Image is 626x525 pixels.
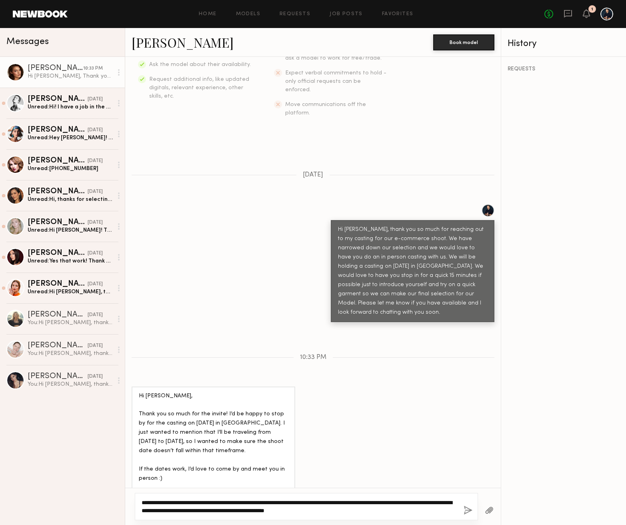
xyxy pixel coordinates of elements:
[88,342,103,350] div: [DATE]
[149,77,249,99] span: Request additional info, like updated digitals, relevant experience, other skills, etc.
[330,12,363,17] a: Job Posts
[139,392,288,511] div: Hi [PERSON_NAME], Thank you so much for the invite! I’d be happy to stop by for the casting on [D...
[28,218,88,226] div: [PERSON_NAME]
[28,72,113,80] div: Hi [PERSON_NAME], Thank you so much for the invite! I’d be happy to stop by for the casting on [D...
[300,354,326,361] span: 10:33 PM
[88,281,103,288] div: [DATE]
[285,70,386,92] span: Expect verbal commitments to hold - only official requests can be enforced.
[88,188,103,196] div: [DATE]
[433,38,494,45] a: Book model
[199,12,217,17] a: Home
[236,12,260,17] a: Models
[88,126,103,134] div: [DATE]
[28,103,113,111] div: Unread: Hi! I have a job in the afternoon on the second but I can swing by in the morning if that...
[132,34,234,51] a: [PERSON_NAME]
[303,172,323,178] span: [DATE]
[433,34,494,50] button: Book model
[28,196,113,203] div: Unread: Hi, thanks for selecting me! Yes I can come in that day between 11am-2:30pm if that works...
[88,219,103,226] div: [DATE]
[88,311,103,319] div: [DATE]
[28,350,113,357] div: You: Hi [PERSON_NAME], thank you so much for reaching out to my casting for our e-commerce shoot....
[28,95,88,103] div: [PERSON_NAME]
[28,188,88,196] div: [PERSON_NAME]
[28,157,88,165] div: [PERSON_NAME]
[28,373,88,381] div: [PERSON_NAME]
[285,102,366,116] span: Move communications off the platform.
[508,39,620,48] div: History
[83,65,103,72] div: 10:33 PM
[28,64,83,72] div: [PERSON_NAME]
[28,165,113,172] div: Unread: [PHONE_NUMBER]
[28,249,88,257] div: [PERSON_NAME]
[28,226,113,234] div: Unread: Hi [PERSON_NAME]! Thanks for reaching out:) Yes, I am available on [DATE] and would love ...
[338,225,487,317] div: Hi [PERSON_NAME], thank you so much for reaching out to my casting for our e-commerce shoot. We h...
[88,373,103,381] div: [DATE]
[28,257,113,265] div: Unread: Yes that work! Thank you very much! 🙏🏻
[88,250,103,257] div: [DATE]
[28,134,113,142] div: Unread: Hey [PERSON_NAME]! Yes that should work on that date. What are the time frames ?
[508,66,620,72] div: REQUESTS
[6,37,49,46] span: Messages
[28,311,88,319] div: [PERSON_NAME]
[382,12,414,17] a: Favorites
[28,342,88,350] div: [PERSON_NAME]
[88,96,103,103] div: [DATE]
[149,62,251,67] span: Ask the model about their availability.
[28,126,88,134] div: [PERSON_NAME]
[280,12,310,17] a: Requests
[28,288,113,296] div: Unread: Hi [PERSON_NAME], thanks for reaching out! I live down in [GEOGRAPHIC_DATA] so I try to a...
[28,381,113,388] div: You: Hi [PERSON_NAME], thank you so much for reaching out to my casting for our e-commerce shoot....
[28,280,88,288] div: [PERSON_NAME]
[28,319,113,327] div: You: Hi [PERSON_NAME], thank you so much for reaching out to my casting for our e-commerce shoot....
[591,7,593,12] div: 1
[88,157,103,165] div: [DATE]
